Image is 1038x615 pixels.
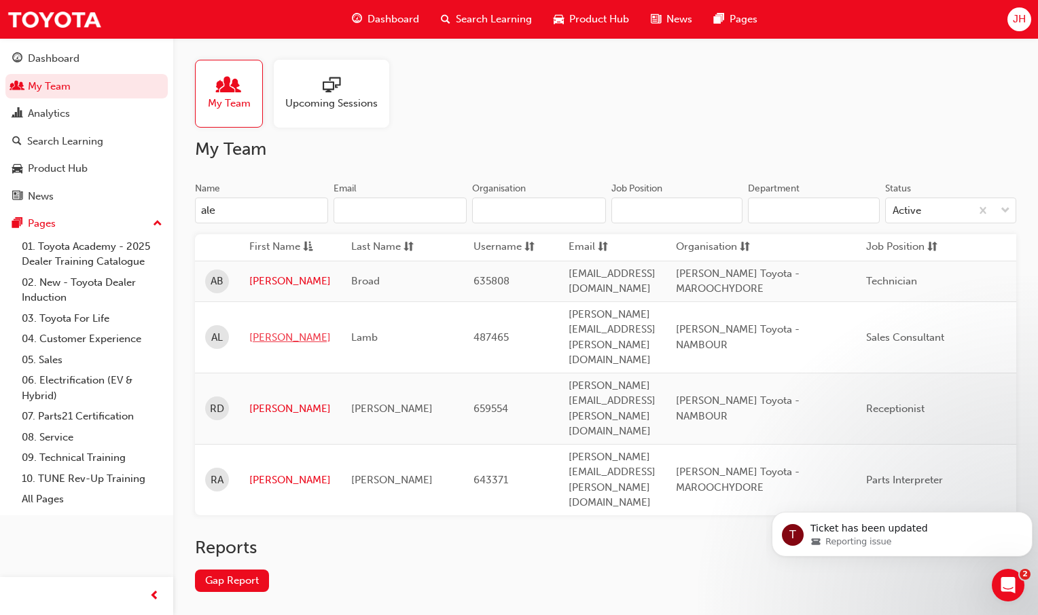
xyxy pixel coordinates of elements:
a: My Team [195,60,274,128]
span: Technician [866,275,917,287]
button: Pages [5,211,168,236]
button: Usernamesorting-icon [473,239,548,256]
a: news-iconNews [640,5,703,33]
span: Dashboard [368,12,419,27]
span: sorting-icon [404,239,414,256]
span: First Name [249,239,300,256]
span: car-icon [554,11,564,28]
a: Search Learning [5,129,168,154]
a: guage-iconDashboard [341,5,430,33]
a: All Pages [16,489,168,510]
span: Username [473,239,522,256]
a: 05. Sales [16,350,168,371]
span: Product Hub [569,12,629,27]
span: people-icon [12,81,22,93]
a: 09. Technical Training [16,447,168,468]
span: [PERSON_NAME] Toyota - NAMBOUR [676,394,800,422]
span: AL [211,330,223,346]
span: [PERSON_NAME][EMAIL_ADDRESS][PERSON_NAME][DOMAIN_NAME] [569,379,656,438]
button: DashboardMy TeamAnalyticsSearch LearningProduct HubNews [5,43,168,211]
h2: Reports [195,537,1016,559]
span: down-icon [1001,202,1010,220]
iframe: Intercom notifications message [766,483,1038,578]
a: 03. Toyota For Life [16,308,168,329]
span: guage-icon [352,11,362,28]
span: RD [210,401,224,417]
div: Active [893,203,921,219]
span: [PERSON_NAME][EMAIL_ADDRESS][PERSON_NAME][DOMAIN_NAME] [569,308,656,367]
span: Organisation [676,239,737,256]
a: [PERSON_NAME] [249,274,331,289]
span: [EMAIL_ADDRESS][DOMAIN_NAME] [569,267,656,295]
a: [PERSON_NAME] [249,472,331,488]
span: 635808 [473,275,509,287]
span: car-icon [12,163,22,175]
input: Job Position [611,198,743,223]
button: First Nameasc-icon [249,239,324,256]
input: Organisation [472,198,605,223]
iframe: Intercom live chat [992,569,1024,601]
span: people-icon [220,77,238,96]
div: News [28,189,54,204]
a: car-iconProduct Hub [543,5,640,33]
div: Analytics [28,106,70,122]
span: 2 [1020,569,1031,580]
img: Trak [7,4,102,35]
span: Lamb [351,331,378,343]
span: RA [211,472,223,488]
span: news-icon [12,191,22,203]
span: [PERSON_NAME][EMAIL_ADDRESS][PERSON_NAME][DOMAIN_NAME] [569,451,656,509]
a: Dashboard [5,46,168,71]
span: pages-icon [12,218,22,230]
a: search-iconSearch Learning [430,5,543,33]
button: Emailsorting-icon [569,239,643,256]
div: Search Learning [27,134,103,149]
a: 10. TUNE Rev-Up Training [16,468,168,489]
span: asc-icon [303,239,313,256]
a: My Team [5,74,168,99]
span: 659554 [473,403,508,415]
a: [PERSON_NAME] [249,401,331,417]
h2: My Team [195,138,1016,160]
div: Email [334,182,357,195]
button: JH [1007,7,1031,31]
span: [PERSON_NAME] Toyota - MAROOCHYDORE [676,267,800,295]
span: Sales Consultant [866,331,944,343]
span: Search Learning [456,12,532,27]
a: Gap Report [195,570,269,592]
a: Upcoming Sessions [274,60,400,128]
span: News [666,12,692,27]
a: Analytics [5,101,168,126]
div: Department [748,182,800,195]
span: sorting-icon [740,239,750,256]
span: guage-icon [12,53,22,65]
div: Organisation [472,182,526,195]
span: sorting-icon [927,239,937,256]
a: 08. Service [16,427,168,448]
a: 07. Parts21 Certification [16,406,168,427]
a: [PERSON_NAME] [249,330,331,346]
button: Last Namesorting-icon [351,239,426,256]
span: Job Position [866,239,925,256]
span: search-icon [12,136,22,148]
span: prev-icon [149,588,160,605]
span: Pages [730,12,757,27]
div: Name [195,182,220,195]
div: Dashboard [28,51,79,67]
span: pages-icon [714,11,724,28]
span: chart-icon [12,108,22,120]
div: Pages [28,216,56,231]
span: sessionType_ONLINE_URL-icon [323,77,340,96]
span: My Team [208,96,251,111]
a: pages-iconPages [703,5,768,33]
a: Product Hub [5,156,168,181]
input: Name [195,198,328,223]
span: 487465 [473,331,509,343]
span: Broad [351,275,380,287]
span: search-icon [441,11,450,28]
a: 04. Customer Experience [16,329,168,350]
